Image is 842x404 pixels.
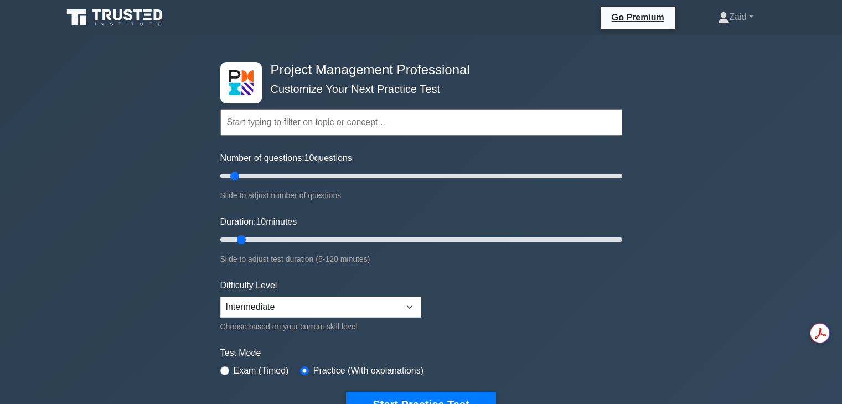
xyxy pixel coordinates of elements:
[220,279,277,292] label: Difficulty Level
[220,346,622,360] label: Test Mode
[234,364,289,377] label: Exam (Timed)
[220,189,622,202] div: Slide to adjust number of questions
[304,153,314,163] span: 10
[220,215,297,229] label: Duration: minutes
[605,11,671,24] a: Go Premium
[691,6,779,28] a: Zaid
[220,109,622,136] input: Start typing to filter on topic or concept...
[220,152,352,165] label: Number of questions: questions
[256,217,266,226] span: 10
[220,320,421,333] div: Choose based on your current skill level
[266,62,568,78] h4: Project Management Professional
[220,252,622,266] div: Slide to adjust test duration (5-120 minutes)
[313,364,423,377] label: Practice (With explanations)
